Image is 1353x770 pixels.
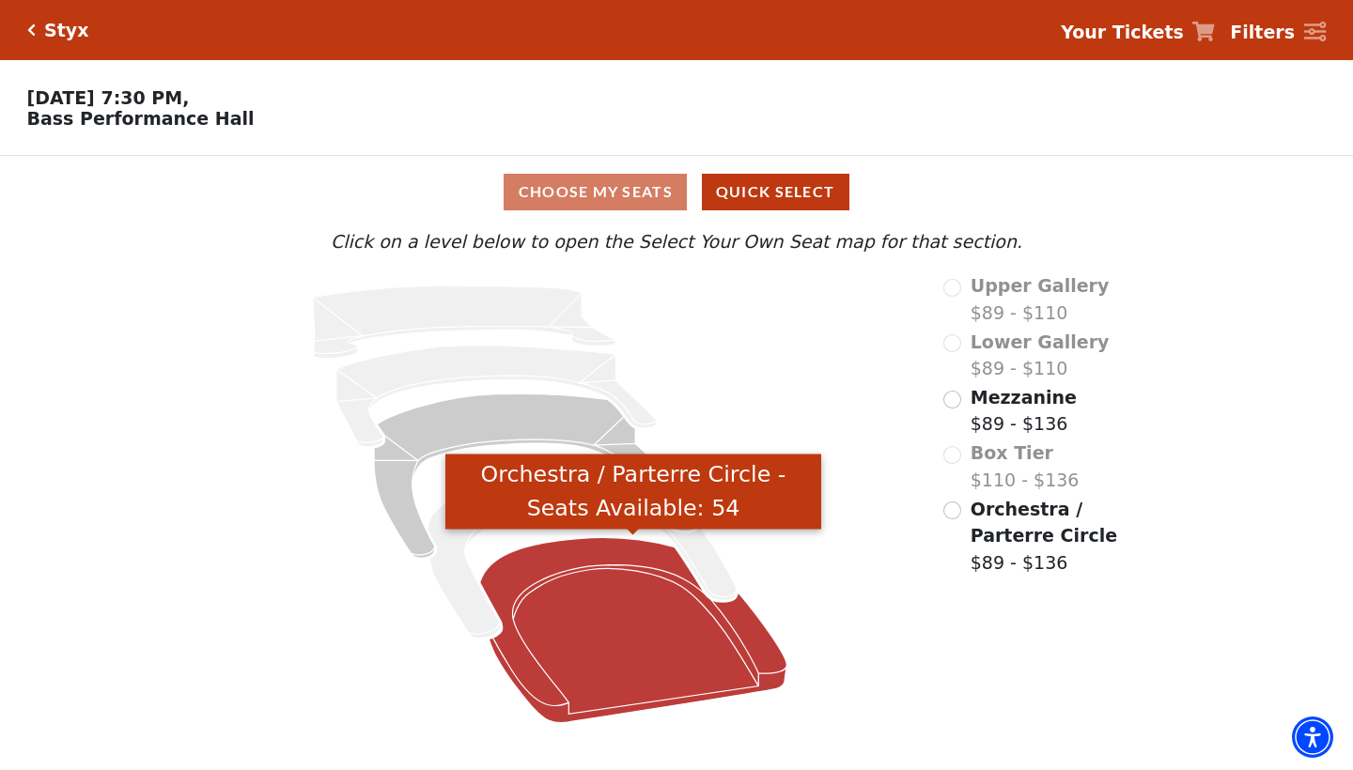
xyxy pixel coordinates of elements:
[971,384,1077,438] label: $89 - $136
[1061,22,1184,42] strong: Your Tickets
[943,501,961,519] input: Orchestra / Parterre Circle$89 - $136
[313,286,615,359] path: Upper Gallery - Seats Available: 0
[1230,22,1295,42] strong: Filters
[44,20,88,41] h5: Styx
[971,387,1077,408] span: Mezzanine
[182,228,1171,255] p: Click on a level below to open the Select Your Own Seat map for that section.
[336,346,657,447] path: Lower Gallery - Seats Available: 0
[1230,19,1326,46] a: Filters
[971,329,1110,382] label: $89 - $110
[971,442,1053,463] span: Box Tier
[971,275,1110,296] span: Upper Gallery
[1292,716,1333,758] div: Accessibility Menu
[971,331,1110,352] span: Lower Gallery
[971,272,1110,326] label: $89 - $110
[1061,19,1215,46] a: Your Tickets
[971,499,1117,547] span: Orchestra / Parterre Circle
[971,439,1080,493] label: $110 - $136
[480,537,786,722] path: Orchestra / Parterre Circle - Seats Available: 54
[943,391,961,408] input: Mezzanine$89 - $136
[445,454,821,530] div: Orchestra / Parterre Circle - Seats Available: 54
[702,174,849,210] button: Quick Select
[971,496,1171,577] label: $89 - $136
[27,23,36,37] a: Click here to go back to filters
